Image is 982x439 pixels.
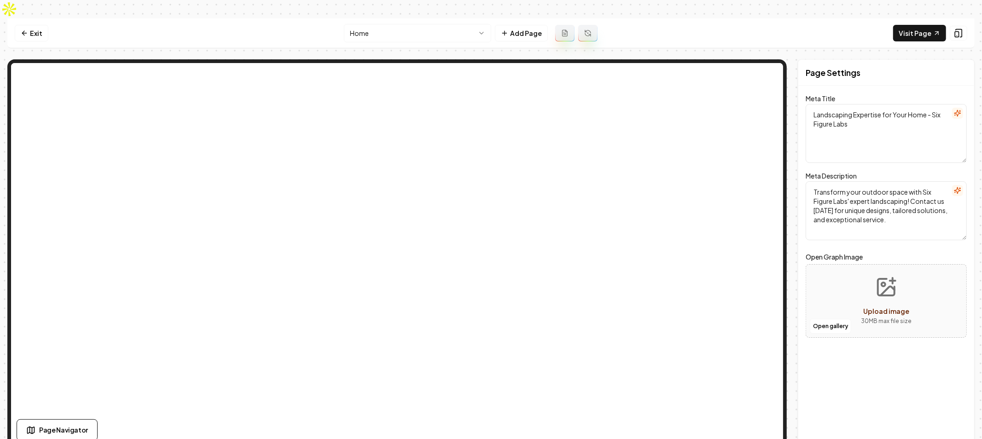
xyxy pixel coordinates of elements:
[893,25,946,41] a: Visit Page
[806,172,857,180] label: Meta Description
[863,307,909,315] span: Upload image
[806,94,835,103] label: Meta Title
[861,317,912,326] p: 30 MB max file size
[806,251,967,262] label: Open Graph Image
[15,25,48,41] a: Exit
[578,25,598,41] button: Regenerate page
[806,66,860,79] h2: Page Settings
[495,25,548,41] button: Add Page
[39,425,88,435] span: Page Navigator
[854,269,919,333] button: Upload image
[555,25,575,41] button: Add admin page prompt
[810,319,851,334] button: Open gallery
